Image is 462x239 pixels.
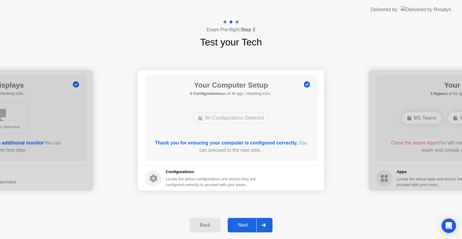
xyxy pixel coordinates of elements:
h1: Your Computer Setup [190,80,272,91]
button: Back [189,218,220,232]
button: Next [228,218,273,232]
div: Back [191,222,219,228]
h5: as of 4s ago, checking in1s.. [190,91,272,97]
img: Delivered by Rosalyn [401,6,451,13]
h4: Exam Pre-flight: [207,26,255,33]
h5: Configurations [166,169,257,175]
div: Open Intercom Messenger [442,219,456,233]
div: No Configurations Detected [193,112,269,124]
b: Thank you for ensuring your computer is configured correctly.. [155,140,299,145]
div: Delivered by [371,6,397,13]
b: Step 2 [241,27,255,32]
div: Next [229,222,256,228]
div: Locate the above configurations and ensure they are configured correctly to proceed with your exam. [166,176,257,188]
div: You can proceed to the next step.. [154,139,309,154]
b: 0 Configurations [190,91,222,96]
h1: Test your Tech [200,35,262,49]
